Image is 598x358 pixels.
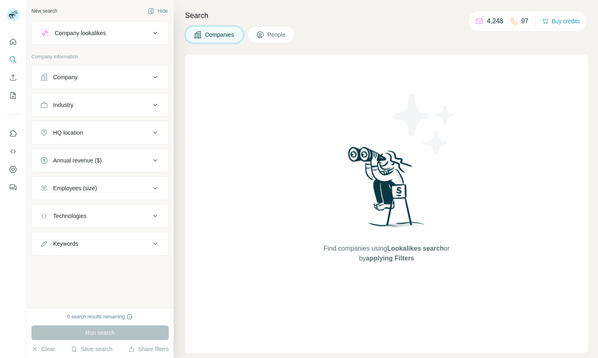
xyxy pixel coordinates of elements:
[7,126,20,141] button: Use Surfe on LinkedIn
[268,31,286,39] span: People
[32,151,168,170] button: Annual revenue ($)
[7,144,20,159] button: Use Surfe API
[32,123,168,142] button: HQ location
[7,70,20,85] button: Enrich CSV
[205,31,235,39] span: Companies
[7,52,20,67] button: Search
[7,88,20,103] button: My lists
[344,145,429,236] img: Surfe Illustration - Woman searching with binoculars
[32,234,168,253] button: Keywords
[32,178,168,198] button: Employees (size)
[321,244,452,263] span: Find companies using or by
[53,73,78,81] div: Company
[32,95,168,115] button: Industry
[521,16,529,26] p: 97
[53,101,74,109] div: Industry
[387,87,460,161] img: Surfe Illustration - Stars
[32,206,168,226] button: Technologies
[53,129,83,137] div: HQ location
[7,180,20,195] button: Feedback
[53,240,78,248] div: Keywords
[185,10,588,21] h4: Search
[31,345,55,353] button: Clear
[7,34,20,49] button: Quick start
[142,5,174,17] button: Hide
[32,23,168,43] button: Company lookalikes
[542,16,580,27] button: Buy credits
[128,345,169,353] button: Share filters
[32,67,168,87] button: Company
[31,7,57,15] div: New search
[366,255,414,262] span: applying Filters
[387,245,444,252] span: Lookalikes search
[31,53,169,60] p: Company information
[53,156,102,165] div: Annual revenue ($)
[487,16,503,26] p: 4,248
[53,184,97,192] div: Employees (size)
[53,212,87,220] div: Technologies
[55,29,106,37] div: Company lookalikes
[7,162,20,177] button: Dashboard
[67,313,133,320] div: 0 search results remaining
[71,345,112,353] button: Save search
